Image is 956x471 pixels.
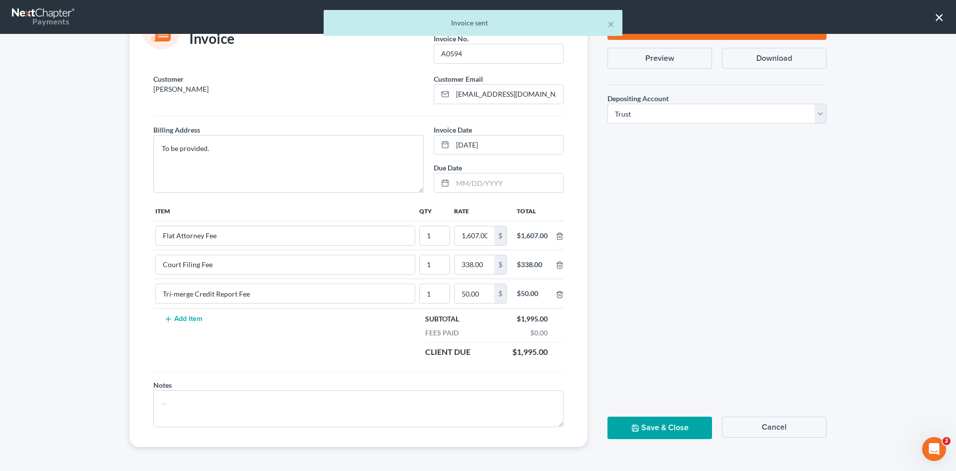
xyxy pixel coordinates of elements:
[453,173,563,192] input: MM/DD/YYYY
[452,201,509,221] th: Rate
[434,126,472,134] span: Invoice Date
[453,85,563,104] input: Enter email...
[420,284,450,303] input: --
[607,94,669,103] span: Depositing Account
[494,226,506,245] div: $
[455,255,494,274] input: 0.00
[153,84,424,94] p: [PERSON_NAME]
[420,328,464,338] div: Fees Paid
[494,255,506,274] div: $
[156,284,415,303] input: --
[420,346,476,358] div: Client Due
[607,417,712,439] button: Save & Close
[434,75,483,83] span: Customer Email
[935,9,944,25] button: ×
[943,437,951,445] span: 2
[517,289,548,299] div: $50.00
[512,314,553,324] div: $1,995.00
[153,74,184,84] label: Customer
[455,284,494,303] input: 0.00
[722,417,827,438] button: Cancel
[156,255,415,274] input: --
[153,201,417,221] th: Item
[722,48,827,69] button: Download
[517,231,548,241] div: $1,607.00
[153,380,172,390] label: Notes
[607,18,614,30] button: ×
[509,201,556,221] th: Total
[420,314,464,324] div: Subtotal
[153,126,200,134] span: Billing Address
[453,136,563,155] input: MM/DD/YYYY
[161,315,205,323] button: Add Item
[420,255,450,274] input: --
[607,48,712,69] button: Preview
[494,284,506,303] div: $
[332,18,614,28] div: Invoice sent
[525,328,553,338] div: $0.00
[156,226,415,245] input: --
[434,162,462,173] label: Due Date
[12,5,76,29] a: Payments
[455,226,494,245] input: 0.00
[420,226,450,245] input: --
[507,346,553,358] div: $1,995.00
[434,44,563,63] input: --
[417,201,452,221] th: Qty
[922,437,946,461] iframe: Intercom live chat
[517,260,548,270] div: $338.00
